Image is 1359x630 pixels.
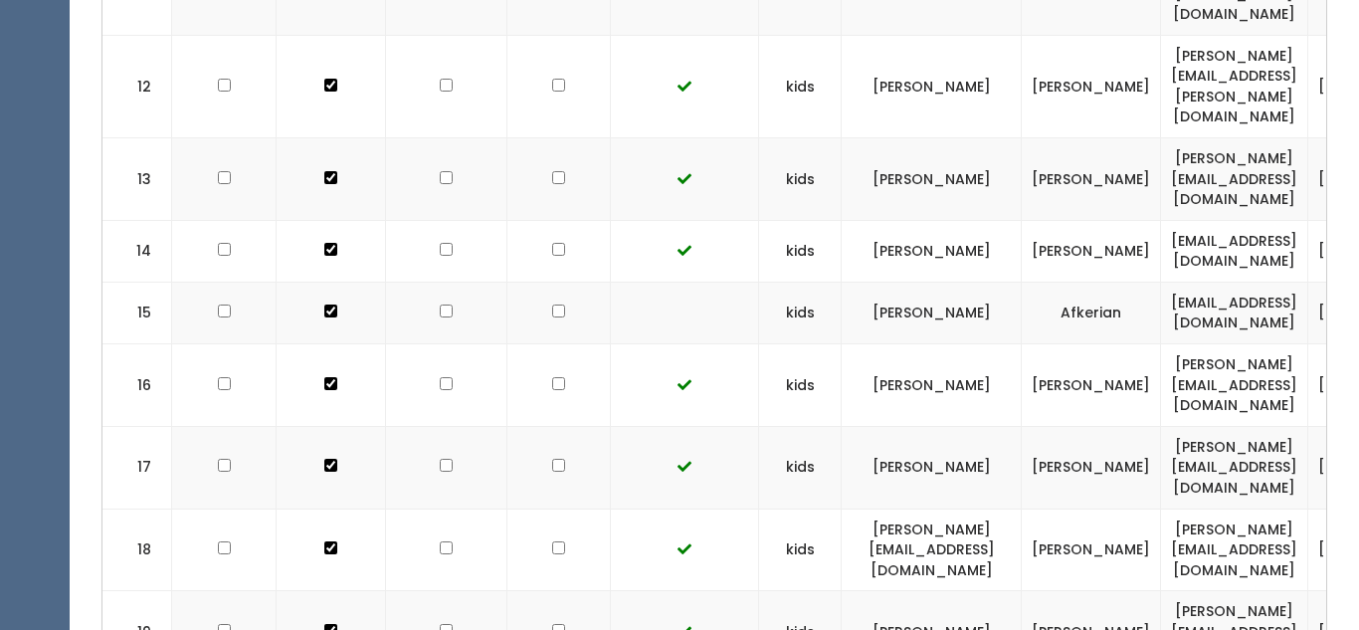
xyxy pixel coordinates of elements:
td: [PERSON_NAME] [1022,426,1161,509]
td: kids [759,137,842,220]
td: kids [759,344,842,427]
td: 18 [102,509,172,591]
td: kids [759,220,842,282]
td: [PERSON_NAME] [1022,35,1161,137]
td: [PERSON_NAME][EMAIL_ADDRESS][DOMAIN_NAME] [1161,509,1308,591]
td: [PERSON_NAME] [842,344,1022,427]
td: [EMAIL_ADDRESS][DOMAIN_NAME] [1161,282,1308,343]
td: [PERSON_NAME] [842,35,1022,137]
td: [PERSON_NAME][EMAIL_ADDRESS][PERSON_NAME][DOMAIN_NAME] [1161,35,1308,137]
td: Afkerian [1022,282,1161,343]
td: [PERSON_NAME][EMAIL_ADDRESS][DOMAIN_NAME] [1161,426,1308,509]
td: [PERSON_NAME] [842,137,1022,220]
td: 16 [102,344,172,427]
td: 17 [102,426,172,509]
td: [PERSON_NAME] [842,220,1022,282]
td: [PERSON_NAME] [1022,137,1161,220]
td: [PERSON_NAME][EMAIL_ADDRESS][DOMAIN_NAME] [842,509,1022,591]
td: [PERSON_NAME] [842,282,1022,343]
td: kids [759,509,842,591]
td: kids [759,282,842,343]
td: [PERSON_NAME] [1022,220,1161,282]
td: 15 [102,282,172,343]
td: 14 [102,220,172,282]
td: [PERSON_NAME] [842,426,1022,509]
td: [EMAIL_ADDRESS][DOMAIN_NAME] [1161,220,1308,282]
td: [PERSON_NAME][EMAIL_ADDRESS][DOMAIN_NAME] [1161,137,1308,220]
td: kids [759,426,842,509]
td: [PERSON_NAME] [1022,344,1161,427]
td: 13 [102,137,172,220]
td: [PERSON_NAME] [1022,509,1161,591]
td: [PERSON_NAME][EMAIL_ADDRESS][DOMAIN_NAME] [1161,344,1308,427]
td: kids [759,35,842,137]
td: 12 [102,35,172,137]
